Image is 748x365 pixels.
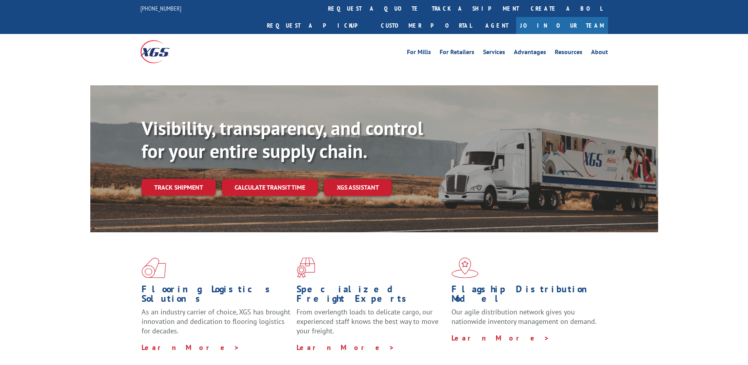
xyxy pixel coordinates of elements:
[324,179,392,196] a: XGS ASSISTANT
[142,179,216,196] a: Track shipment
[140,4,181,12] a: [PHONE_NUMBER]
[142,343,240,352] a: Learn More >
[451,258,479,278] img: xgs-icon-flagship-distribution-model-red
[483,49,505,58] a: Services
[375,17,478,34] a: Customer Portal
[514,49,546,58] a: Advantages
[297,284,446,307] h1: Specialized Freight Experts
[222,179,318,196] a: Calculate transit time
[297,307,446,342] p: From overlength loads to delicate cargo, our experienced staff knows the best way to move your fr...
[297,343,395,352] a: Learn More >
[407,49,431,58] a: For Mills
[451,333,550,342] a: Learn More >
[261,17,375,34] a: Request a pickup
[297,258,315,278] img: xgs-icon-focused-on-flooring-red
[142,307,290,335] span: As an industry carrier of choice, XGS has brought innovation and dedication to flooring logistics...
[142,284,291,307] h1: Flooring Logistics Solutions
[451,284,601,307] h1: Flagship Distribution Model
[142,116,423,163] b: Visibility, transparency, and control for your entire supply chain.
[555,49,582,58] a: Resources
[478,17,516,34] a: Agent
[142,258,166,278] img: xgs-icon-total-supply-chain-intelligence-red
[440,49,474,58] a: For Retailers
[451,307,597,326] span: Our agile distribution network gives you nationwide inventory management on demand.
[591,49,608,58] a: About
[516,17,608,34] a: Join Our Team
